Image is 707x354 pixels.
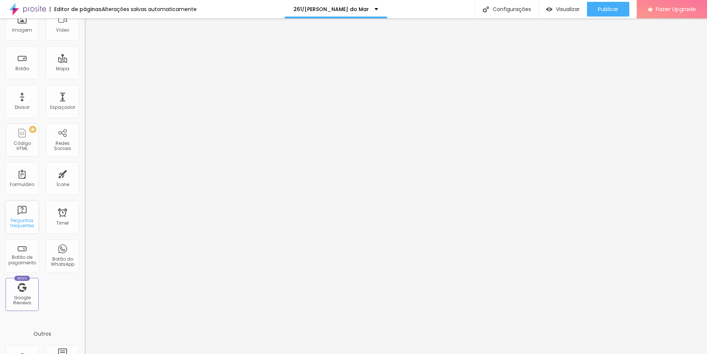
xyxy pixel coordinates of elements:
[598,6,618,12] span: Publicar
[656,6,696,12] span: Fazer Upgrade
[7,255,36,265] div: Botão de pagamento
[56,28,69,33] div: Vídeo
[546,6,552,12] img: view-1.svg
[56,66,69,71] div: Mapa
[7,295,36,306] div: Google Reviews
[102,7,197,12] div: Alterações salvas automaticamente
[293,7,369,12] p: 261/[PERSON_NAME] do Mar
[7,141,36,151] div: Código HTML
[12,28,32,33] div: Imagem
[587,2,629,17] button: Publicar
[50,105,75,110] div: Espaçador
[85,18,707,354] iframe: Editor
[48,141,77,151] div: Redes Sociais
[556,6,580,12] span: Visualizar
[15,66,29,71] div: Botão
[539,2,587,17] button: Visualizar
[56,221,69,226] div: Timer
[483,6,489,12] img: Icone
[14,276,30,281] div: Novo
[10,182,34,187] div: Formulário
[50,7,102,12] div: Editor de páginas
[7,218,36,229] div: Perguntas frequentes
[56,182,69,187] div: Ícone
[15,105,29,110] div: Divisor
[48,257,77,267] div: Botão do WhatsApp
